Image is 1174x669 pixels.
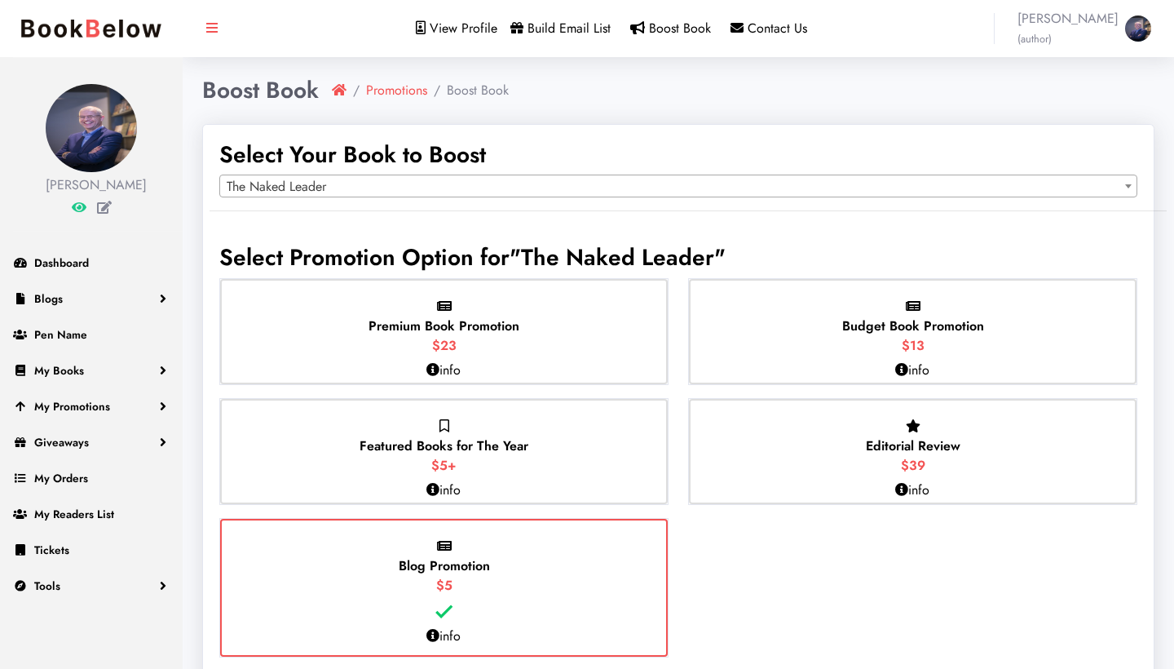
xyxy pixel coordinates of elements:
[436,576,452,595] span: $5
[34,290,63,307] span: Blogs
[842,317,984,335] span: Budget Book Promotion
[432,336,457,355] span: $23
[219,244,1137,272] h3: Select Promotion Option for
[527,19,611,38] span: Build Email List
[430,19,497,38] span: View Profile
[431,456,457,475] span: $5+
[13,11,170,46] img: bookbelow.PNG
[360,436,528,455] span: Featured Books for The Year
[34,434,89,450] span: Giveaways
[866,436,960,455] span: Editorial Review
[426,627,461,646] p: info
[1017,31,1052,47] small: (author)
[399,556,490,575] span: Blog Promotion
[202,77,319,104] h1: Boost Book
[34,255,89,271] span: Dashboard
[426,361,461,380] p: info
[366,81,427,100] a: Promotions
[426,481,461,500] p: info
[416,19,497,38] a: View Profile
[219,175,1137,197] span: The Naked Leader
[895,361,929,380] p: info
[34,506,114,522] span: My Readers List
[902,336,925,355] span: $13
[510,241,726,274] span: "The Naked Leader"
[649,19,711,38] span: Boost Book
[34,326,87,343] span: Pen Name
[46,84,137,172] img: 1760003854.jpg
[630,19,711,38] a: Boost Book
[1125,16,1151,42] img: 1760003854.jpg
[748,19,807,38] span: Contact Us
[427,81,509,100] li: Boost Book
[34,578,60,594] span: Tools
[369,317,519,335] span: Premium Book Promotion
[46,175,137,195] div: [PERSON_NAME]
[220,175,1136,198] span: The Naked Leader
[895,481,929,500] p: info
[730,19,807,38] a: Contact Us
[332,81,509,100] nav: breadcrumb
[219,141,1137,169] h3: Select Your Book to Boost
[34,362,84,379] span: My Books
[34,398,110,414] span: My Promotions
[510,19,611,38] a: Build Email List
[34,470,88,486] span: My Orders
[34,542,69,558] span: Tickets
[1017,9,1119,48] span: [PERSON_NAME]
[901,456,925,475] span: $39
